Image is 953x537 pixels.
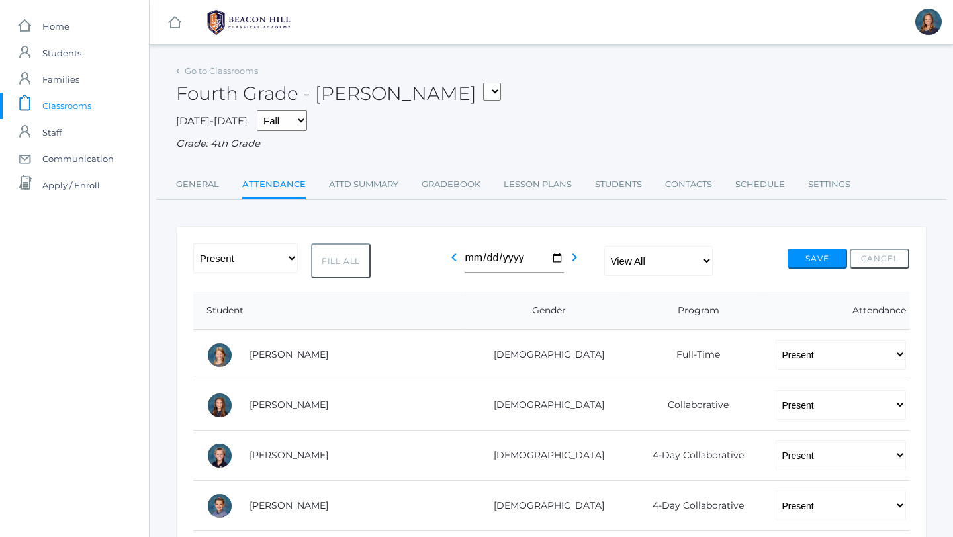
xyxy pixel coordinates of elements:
[250,499,328,511] a: [PERSON_NAME]
[625,330,762,380] td: Full-Time
[176,83,501,104] h2: Fourth Grade - [PERSON_NAME]
[567,255,582,268] a: chevron_right
[42,172,100,198] span: Apply / Enroll
[42,66,79,93] span: Families
[665,171,712,198] a: Contacts
[250,349,328,360] a: [PERSON_NAME]
[185,65,258,76] a: Go to Classrooms
[625,431,762,481] td: 4-Day Collaborative
[206,342,233,368] div: Amelia Adams
[176,171,219,198] a: General
[915,9,942,35] div: Ellie Bradley
[329,171,398,198] a: Attd Summary
[504,171,572,198] a: Lesson Plans
[788,249,847,268] button: Save
[625,481,762,531] td: 4-Day Collaborative
[625,380,762,431] td: Collaborative
[42,13,69,40] span: Home
[206,442,233,469] div: Levi Beaty
[446,249,462,265] i: chevron_left
[567,249,582,265] i: chevron_right
[250,449,328,461] a: [PERSON_NAME]
[42,145,114,172] span: Communication
[446,255,462,268] a: chevron_left
[206,392,233,419] div: Claire Arnold
[42,119,62,145] span: Staff
[463,292,625,330] th: Gender
[311,243,371,278] button: Fill All
[176,114,248,127] span: [DATE]-[DATE]
[463,481,625,531] td: [DEMOGRAPHIC_DATA]
[463,380,625,431] td: [DEMOGRAPHIC_DATA]
[595,171,642,198] a: Students
[176,136,927,151] div: Grade: 4th Grade
[850,249,909,268] button: Cancel
[422,171,480,198] a: Gradebook
[762,292,909,330] th: Attendance
[242,171,306,200] a: Attendance
[625,292,762,330] th: Program
[463,431,625,481] td: [DEMOGRAPHIC_DATA]
[42,93,91,119] span: Classrooms
[193,292,463,330] th: Student
[42,40,81,66] span: Students
[735,171,785,198] a: Schedule
[250,399,328,411] a: [PERSON_NAME]
[808,171,850,198] a: Settings
[199,6,298,39] img: 1_BHCALogos-05.png
[206,493,233,519] div: James Bernardi
[463,330,625,380] td: [DEMOGRAPHIC_DATA]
